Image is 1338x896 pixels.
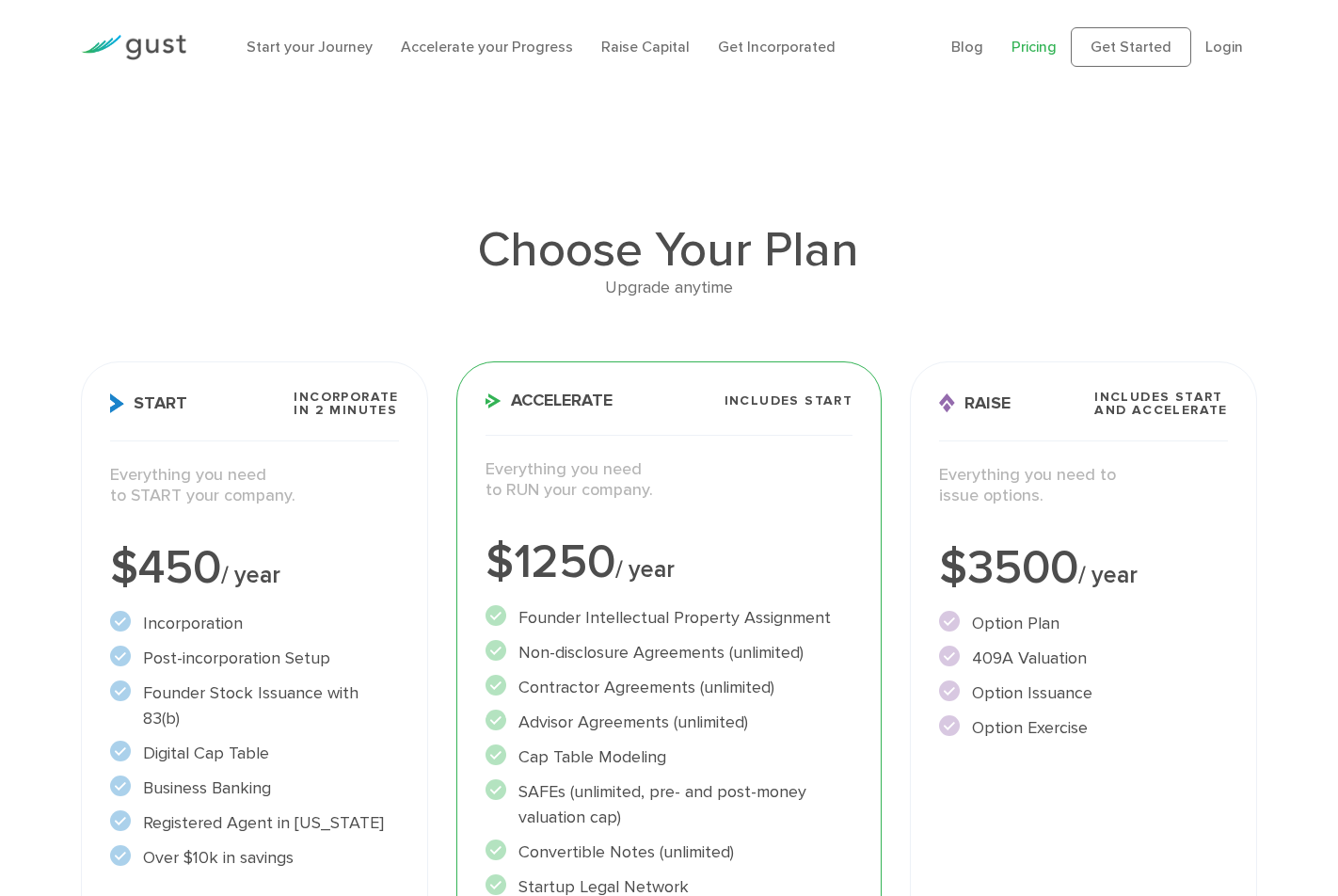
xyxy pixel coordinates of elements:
[486,392,613,409] span: Accelerate
[486,675,852,700] li: Contractor Agreements (unlimited)
[951,38,983,56] a: Blog
[110,680,399,731] li: Founder Stock Issuance with 83(b)
[1078,561,1138,589] span: / year
[110,393,187,413] span: Start
[401,38,573,56] a: Accelerate your Progress
[110,545,399,592] div: $450
[486,840,852,865] li: Convertible Notes (unlimited)
[718,38,836,56] a: Get Incorporated
[81,275,1257,302] div: Upgrade anytime
[725,394,853,408] span: Includes START
[1071,27,1191,67] a: Get Started
[1094,391,1228,417] span: Includes START and ACCELERATE
[601,38,690,56] a: Raise Capital
[110,393,124,413] img: Start Icon X2
[615,555,675,584] span: / year
[939,393,955,413] img: Raise Icon
[486,640,852,665] li: Non-disclosure Agreements (unlimited)
[939,393,1011,413] span: Raise
[110,810,399,836] li: Registered Agent in [US_STATE]
[486,779,852,830] li: SAFEs (unlimited, pre- and post-money valuation cap)
[1205,38,1243,56] a: Login
[110,646,399,671] li: Post-incorporation Setup
[486,393,502,408] img: Accelerate Icon
[486,459,852,502] p: Everything you need to RUN your company.
[939,715,1228,741] li: Option Exercise
[110,776,399,801] li: Business Banking
[81,35,186,60] img: Gust Logo
[110,465,399,507] p: Everything you need to START your company.
[110,741,399,766] li: Digital Cap Table
[247,38,373,56] a: Start your Journey
[1011,38,1057,56] a: Pricing
[939,611,1228,636] li: Option Plan
[486,539,852,586] div: $1250
[939,545,1228,592] div: $3500
[486,605,852,631] li: Founder Intellectual Property Assignment
[221,561,280,589] span: / year
[486,744,852,770] li: Cap Table Modeling
[939,680,1228,706] li: Option Issuance
[81,226,1257,275] h1: Choose Your Plan
[110,845,399,871] li: Over $10k in savings
[939,646,1228,671] li: 409A Valuation
[294,391,398,417] span: Incorporate in 2 Minutes
[110,611,399,636] li: Incorporation
[486,710,852,735] li: Advisor Agreements (unlimited)
[939,465,1228,507] p: Everything you need to issue options.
